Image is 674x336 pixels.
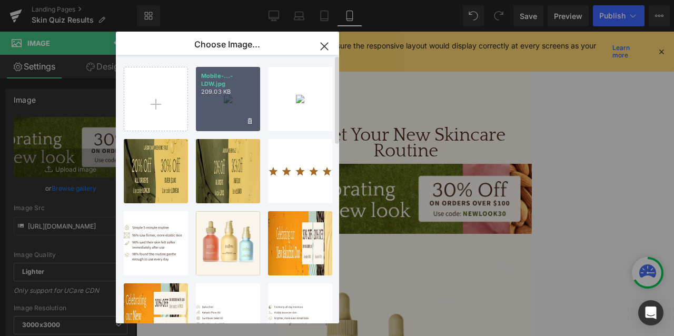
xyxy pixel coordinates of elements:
iframe: Gorgias live chat messenger [11,260,47,294]
p: 209.03 KB [201,88,255,96]
div: Open Intercom Messenger [638,300,663,325]
img: 71bbf585-5104-49b6-8074-5271380173a2 [296,95,304,103]
p: Mobile-...-LDW.jpg [201,72,255,88]
p: Choose Image... [194,39,260,50]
